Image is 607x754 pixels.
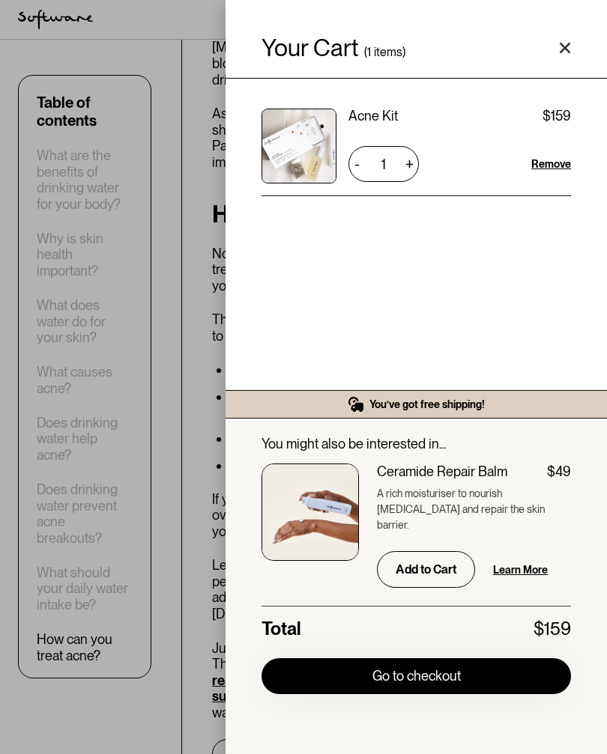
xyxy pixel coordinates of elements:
[534,618,571,640] div: $159
[543,109,571,124] div: $159
[262,437,571,452] div: You might also be interested in...
[262,36,358,60] h4: Your Cart
[369,398,485,411] div: You’ve got free shipping!
[377,551,475,588] input: Add to Cart
[493,562,548,577] a: Learn More
[531,156,571,171] div: Remove
[262,463,359,561] img: Ceramide Repair Balm
[531,156,571,171] a: Remove item from cart
[377,463,507,480] div: Ceramide Repair Balm
[262,658,571,694] a: Go to checkout
[262,618,301,640] div: Total
[364,45,367,60] div: (
[348,109,398,124] div: Acne Kit
[374,45,405,60] div: items)
[348,152,365,176] div: -
[367,45,371,60] div: 1
[559,42,571,54] a: Close cart
[400,152,419,176] div: +
[547,463,571,480] div: $49
[377,486,571,533] p: A rich moisturiser to nourish [MEDICAL_DATA] and repair the skin barrier.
